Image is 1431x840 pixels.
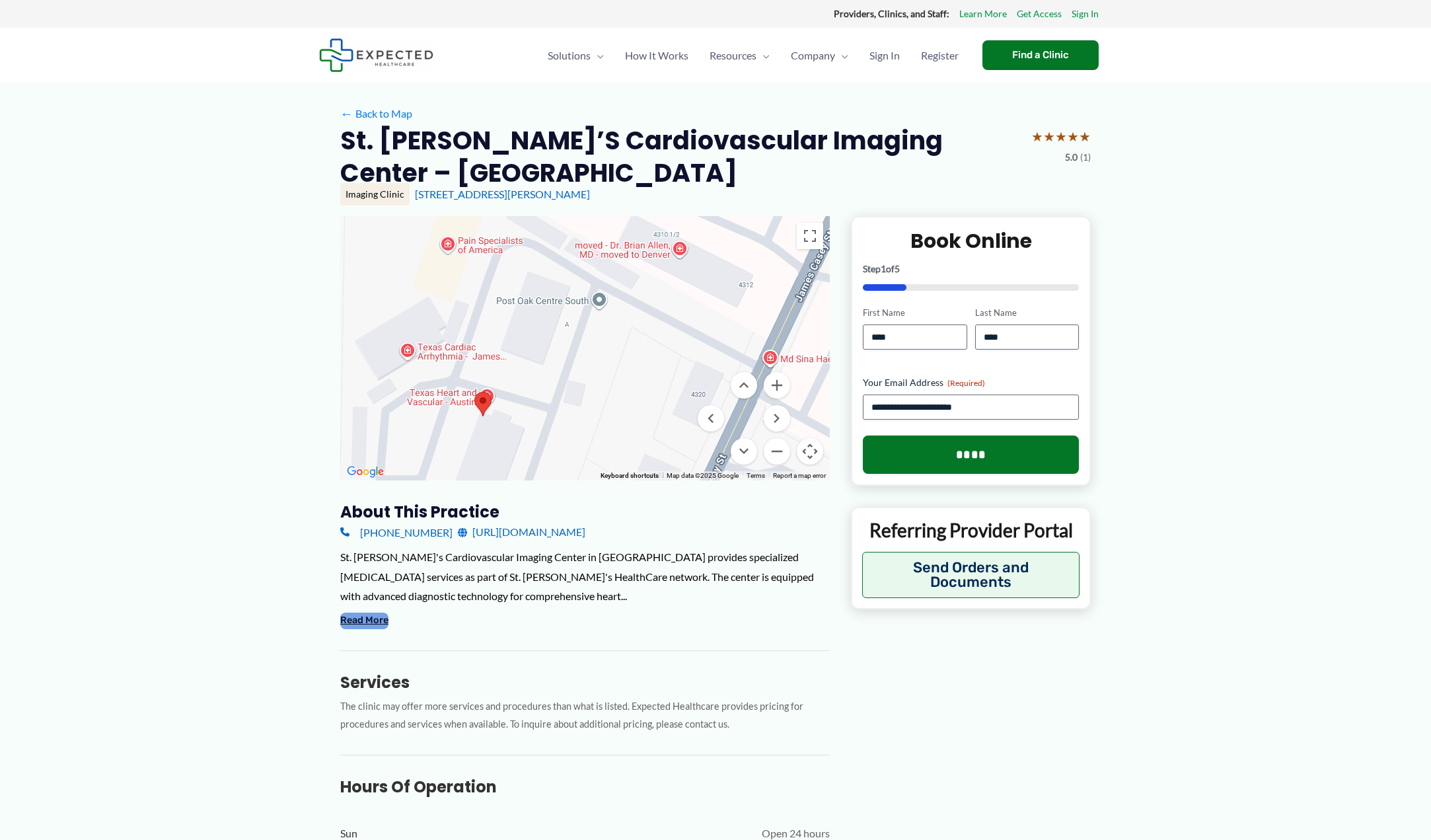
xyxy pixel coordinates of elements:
span: 1 [881,263,886,274]
span: Resources [710,32,756,79]
h3: Services [340,672,830,693]
p: Step of [863,264,1079,274]
button: Move up [731,372,757,399]
img: Expected Healthcare Logo - side, dark font, small [319,38,433,72]
span: Map data ©2025 Google [667,472,739,479]
nav: Primary Site Navigation [537,32,969,79]
button: Move down [731,438,757,465]
span: ← [340,107,353,120]
a: Terms (opens in new tab) [747,472,765,479]
a: [PHONE_NUMBER] [340,522,453,542]
a: How It Works [614,32,699,79]
label: First Name [863,307,967,319]
span: ★ [1043,124,1055,149]
button: Move right [764,405,790,432]
button: Send Orders and Documents [862,552,1080,598]
span: Menu Toggle [835,32,848,79]
a: Learn More [959,5,1007,22]
span: ★ [1079,124,1091,149]
span: Menu Toggle [756,32,770,79]
span: (Required) [947,378,985,388]
span: Sign In [869,32,900,79]
strong: Providers, Clinics, and Staff: [834,8,949,19]
button: Map camera controls [797,438,823,465]
h3: About this practice [340,502,830,522]
span: Register [921,32,959,79]
h2: St. [PERSON_NAME]’s Cardiovascular Imaging Center – [GEOGRAPHIC_DATA] [340,124,1021,190]
a: [URL][DOMAIN_NAME] [458,522,585,542]
img: Google [344,463,387,480]
button: Move left [698,405,724,432]
span: Solutions [548,32,591,79]
a: Get Access [1017,5,1062,22]
label: Last Name [975,307,1079,319]
span: How It Works [625,32,688,79]
a: [STREET_ADDRESS][PERSON_NAME] [415,188,590,200]
button: Zoom out [764,438,790,465]
a: Open this area in Google Maps (opens a new window) [344,463,387,480]
label: Your Email Address [863,376,1079,389]
span: (1) [1080,149,1091,166]
a: Find a Clinic [982,40,1099,70]
a: Sign In [859,32,910,79]
a: ResourcesMenu Toggle [699,32,780,79]
button: Read More [340,613,388,629]
a: ←Back to Map [340,104,412,124]
a: CompanyMenu Toggle [780,32,859,79]
button: Zoom in [764,372,790,399]
span: Menu Toggle [591,32,604,79]
span: Company [791,32,835,79]
p: The clinic may offer more services and procedures than what is listed. Expected Healthcare provid... [340,698,830,734]
a: Report a map error [773,472,826,479]
button: Toggle fullscreen view [797,223,823,249]
h2: Book Online [863,228,1079,254]
span: ★ [1031,124,1043,149]
span: ★ [1067,124,1079,149]
span: ★ [1055,124,1067,149]
div: St. [PERSON_NAME]'s Cardiovascular Imaging Center in [GEOGRAPHIC_DATA] provides specialized [MEDI... [340,547,830,606]
button: Keyboard shortcuts [601,471,659,480]
div: Imaging Clinic [340,183,410,206]
a: SolutionsMenu Toggle [537,32,614,79]
h3: Hours of Operation [340,777,830,797]
p: Referring Provider Portal [862,518,1080,542]
span: 5 [895,263,900,274]
a: Register [910,32,969,79]
a: Sign In [1072,5,1099,22]
span: 5.0 [1065,149,1078,166]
